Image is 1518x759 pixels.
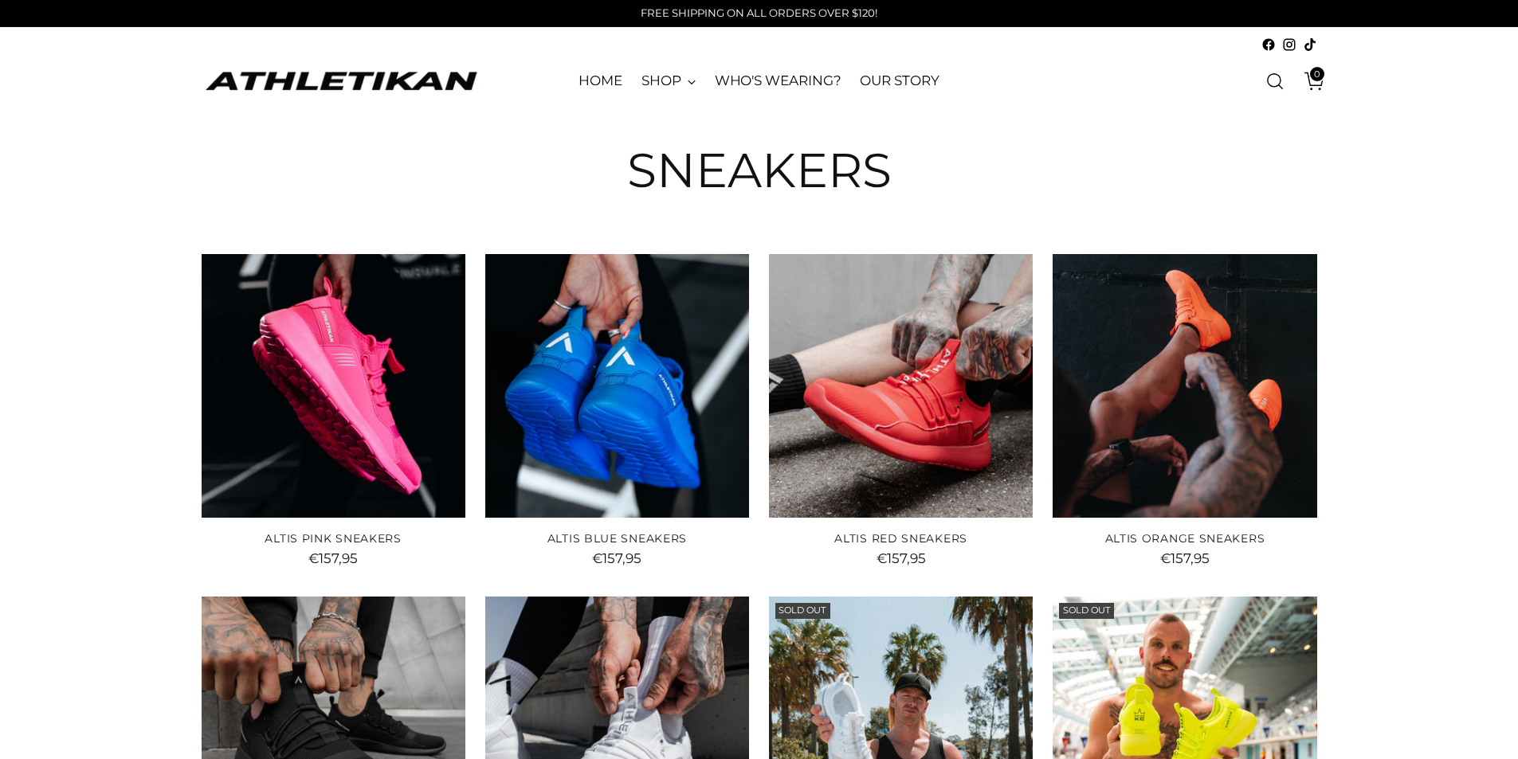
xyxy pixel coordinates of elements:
a: ALTIS Blue Sneakers [485,254,749,518]
a: ATHLETIKAN [202,68,481,93]
a: ALTIS Red Sneakers [769,254,1033,518]
span: €157,95 [308,550,358,566]
a: HOME [579,64,622,99]
span: €157,95 [1160,550,1210,566]
a: ALTIS Pink Sneakers [202,254,465,518]
a: OUR STORY [860,64,939,99]
span: €157,95 [877,550,926,566]
p: FREE SHIPPING ON ALL ORDERS OVER $120! [641,6,877,22]
h1: Sneakers [627,144,892,197]
a: WHO'S WEARING? [715,64,841,99]
a: SHOP [641,64,696,99]
a: ALTIS Blue Sneakers [547,531,687,546]
a: Open cart modal [1292,65,1324,97]
span: 0 [1310,67,1324,81]
a: ALTIS Orange Sneakers [1053,254,1316,518]
a: ALTIS Orange Sneakers [1105,531,1265,546]
a: ALTIS Red Sneakers [834,531,967,546]
a: ALTIS Pink Sneakers [265,531,401,546]
a: Open search modal [1259,65,1291,97]
span: €157,95 [592,550,641,566]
